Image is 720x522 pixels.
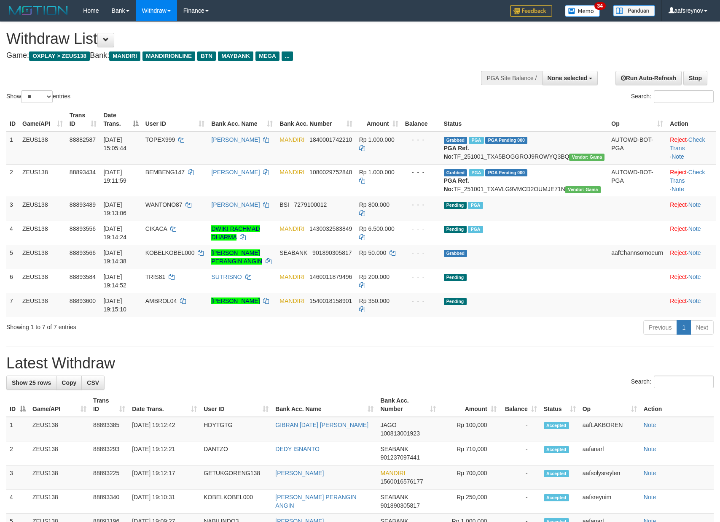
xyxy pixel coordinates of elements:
[608,164,666,197] td: AUTOWD-BOT-PGA
[405,135,437,144] div: - - -
[441,164,608,197] td: TF_251001_TXAVLG9VMCD2OUMJE71N
[70,298,96,304] span: 88893600
[444,145,469,160] b: PGA Ref. No:
[211,169,260,176] a: [PERSON_NAME]
[129,417,200,441] td: [DATE] 19:12:42
[405,249,437,257] div: - - -
[275,422,368,428] a: GIBRAN [DATE] [PERSON_NAME]
[544,422,569,429] span: Accepted
[6,51,472,60] h4: Game: Bank:
[359,225,395,232] span: Rp 6.500.000
[544,470,569,477] span: Accepted
[70,249,96,256] span: 88893566
[309,273,352,280] span: Copy 1460011879496 to clipboard
[683,71,707,85] a: Stop
[19,197,66,221] td: ZEUS138
[677,320,691,335] a: 1
[275,494,356,509] a: [PERSON_NAME] PERANGIN ANGIN
[666,293,716,317] td: ·
[670,273,687,280] a: Reject
[670,169,687,176] a: Reject
[670,201,687,208] a: Reject
[29,441,90,465] td: ZEUS138
[441,132,608,165] td: TF_251001_TXA5BOGGROJ9ROWYQ3BQ
[200,441,272,465] td: DANTZO
[208,108,276,132] th: Bank Acc. Name: activate to sort column ascending
[272,393,377,417] th: Bank Acc. Name: activate to sort column ascending
[6,355,714,372] h1: Latest Withdraw
[615,71,682,85] a: Run Auto-Refresh
[103,169,126,184] span: [DATE] 19:11:59
[688,273,701,280] a: Note
[439,393,500,417] th: Amount: activate to sort column ascending
[211,225,260,241] a: DWIKI RACHMAD DHARMA
[100,108,142,132] th: Date Trans.: activate to sort column descending
[672,153,684,160] a: Note
[359,249,387,256] span: Rp 50.000
[688,249,701,256] a: Note
[444,226,467,233] span: Pending
[548,75,588,81] span: None selected
[103,298,126,313] span: [DATE] 19:15:10
[654,90,714,103] input: Search:
[81,376,105,390] a: CSV
[19,245,66,269] td: ZEUS138
[90,393,129,417] th: Trans ID: activate to sort column ascending
[200,465,272,490] td: GETUKGORENG138
[19,108,66,132] th: Game/API: activate to sort column ascending
[444,169,467,176] span: Grabbed
[197,51,216,61] span: BTN
[66,108,100,132] th: Trans ID: activate to sort column ascending
[666,164,716,197] td: · ·
[468,202,483,209] span: Marked by aafsolysreylen
[279,249,307,256] span: SEABANK
[644,446,656,452] a: Note
[211,298,260,304] a: [PERSON_NAME]
[6,376,56,390] a: Show 25 rows
[6,132,19,165] td: 1
[613,5,655,16] img: panduan.png
[90,490,129,514] td: 88893340
[6,245,19,269] td: 5
[6,393,29,417] th: ID: activate to sort column descending
[145,136,175,143] span: TOPEX999
[103,225,126,241] span: [DATE] 19:14:24
[666,245,716,269] td: ·
[90,417,129,441] td: 88893385
[380,454,419,461] span: Copy 901237097441 to clipboard
[19,293,66,317] td: ZEUS138
[276,108,355,132] th: Bank Acc. Number: activate to sort column ascending
[90,465,129,490] td: 88893225
[279,298,304,304] span: MANDIRI
[211,201,260,208] a: [PERSON_NAME]
[670,169,705,184] a: Check Trans
[672,186,684,192] a: Note
[29,393,90,417] th: Game/API: activate to sort column ascending
[405,168,437,176] div: - - -
[469,169,484,176] span: Marked by aafsolysreylen
[145,273,165,280] span: TRIS81
[275,470,324,476] a: [PERSON_NAME]
[579,417,640,441] td: aafLAKBOREN
[359,169,395,176] span: Rp 1.000.000
[666,221,716,245] td: ·
[6,441,29,465] td: 2
[643,320,677,335] a: Previous
[444,137,467,144] span: Grabbed
[444,250,467,257] span: Grabbed
[359,201,390,208] span: Rp 800.000
[544,446,569,453] span: Accepted
[688,201,701,208] a: Note
[211,249,262,265] a: [PERSON_NAME] PERANGIN ANGIN
[644,494,656,500] a: Note
[103,273,126,289] span: [DATE] 19:14:52
[485,137,527,144] span: PGA Pending
[544,494,569,501] span: Accepted
[279,225,304,232] span: MANDIRI
[439,441,500,465] td: Rp 710,000
[380,446,408,452] span: SEABANK
[439,490,500,514] td: Rp 250,000
[312,249,352,256] span: Copy 901890305817 to clipboard
[542,71,598,85] button: None selected
[309,298,352,304] span: Copy 1540018158901 to clipboard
